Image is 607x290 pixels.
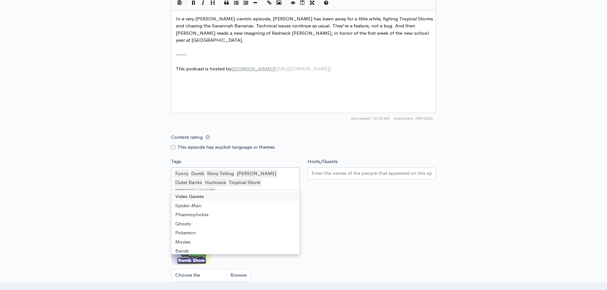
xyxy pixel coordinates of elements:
div: Spider-Man [171,201,300,210]
span: ) [329,66,331,72]
div: [PERSON_NAME] [236,170,277,178]
div: Pokemon [171,228,300,237]
span: Autosaved: 10:33 AM [351,116,390,121]
div: Tropical Storm [228,179,261,187]
label: This episode has explicit language or themes. [177,144,276,151]
div: Movies [171,237,300,247]
span: 390/2000 [394,116,433,121]
div: Phasmophobia [171,210,300,219]
span: ( [275,66,277,72]
span: ] [274,66,275,72]
div: Hurricane [204,179,227,187]
span: [DOMAIN_NAME] [233,66,274,72]
small: If no artwork is selected your default podcast artwork will be used [171,216,436,222]
span: ----- [176,51,187,57]
label: Hosts/Guests [307,158,338,165]
span: In a very [PERSON_NAME]-centric episode, [PERSON_NAME] has been away for a little while, fighing ... [176,16,434,43]
div: Bands [171,246,300,256]
input: Enter the names of the people that appeared on this episode [312,170,432,177]
span: This podcast is hosted by [176,66,331,72]
span: [ [231,66,233,72]
label: Tags [171,158,181,165]
div: Ghosts [171,219,300,229]
div: Funny [174,170,189,178]
label: Content rating [171,131,203,144]
div: Story Telling [206,170,235,178]
div: Video Games [171,192,300,201]
div: Outer Banks [174,179,203,187]
span: [URL][DOMAIN_NAME] [277,66,329,72]
div: Dumb [190,170,205,178]
div: [PERSON_NAME] [174,187,216,195]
